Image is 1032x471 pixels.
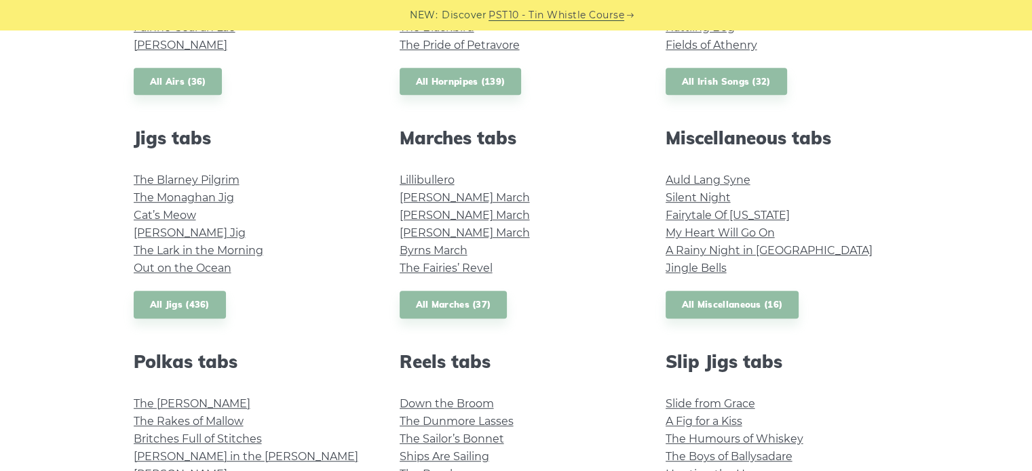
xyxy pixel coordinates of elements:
h2: Jigs tabs [134,127,367,148]
h2: Marches tabs [400,127,633,148]
a: Ships Are Sailing [400,450,489,463]
a: The Pride of Petravore [400,39,520,52]
a: Byrns March [400,244,467,257]
a: The Monaghan Jig [134,191,234,204]
a: The Humours of Whiskey [666,432,803,445]
a: The Boys of Ballysadare [666,450,792,463]
a: All Irish Songs (32) [666,68,787,96]
a: [PERSON_NAME] March [400,191,530,204]
a: Rattling Bog [666,21,735,34]
h2: Miscellaneous tabs [666,127,899,148]
a: All Airs (36) [134,68,223,96]
span: NEW: [410,7,438,23]
a: PST10 - Tin Whistle Course [489,7,624,23]
a: [PERSON_NAME] March [400,226,530,239]
a: Britches Full of Stitches [134,432,262,445]
a: [PERSON_NAME] March [400,209,530,222]
a: The Blackbird [400,21,474,34]
a: The Dunmore Lasses [400,415,514,428]
a: The Lark in the Morning [134,244,263,257]
h2: Reels tabs [400,351,633,372]
span: Discover [442,7,486,23]
a: My Heart Will Go On [666,226,775,239]
a: The Sailor’s Bonnet [400,432,504,445]
a: Fairytale Of [US_STATE] [666,209,790,222]
a: All Miscellaneous (16) [666,291,799,319]
a: Auld Lang Syne [666,173,750,186]
a: A Fig for a Kiss [666,415,742,428]
a: Fields of Athenry [666,39,757,52]
a: Fáinne Geal an Lae [134,21,235,34]
a: [PERSON_NAME] Jig [134,226,246,239]
h2: Polkas tabs [134,351,367,372]
a: [PERSON_NAME] [134,39,227,52]
a: Jingle Bells [666,262,727,274]
a: The [PERSON_NAME] [134,397,250,410]
a: Out on the Ocean [134,262,231,274]
a: All Marches (37) [400,291,508,319]
a: The Blarney Pilgrim [134,173,240,186]
h2: Slip Jigs tabs [666,351,899,372]
a: A Rainy Night in [GEOGRAPHIC_DATA] [666,244,873,257]
a: Silent Night [666,191,731,204]
a: Slide from Grace [666,397,755,410]
a: The Fairies’ Revel [400,262,493,274]
a: [PERSON_NAME] in the [PERSON_NAME] [134,450,358,463]
a: Lillibullero [400,173,455,186]
a: Down the Broom [400,397,494,410]
a: Cat’s Meow [134,209,196,222]
a: All Hornpipes (139) [400,68,522,96]
a: The Rakes of Mallow [134,415,244,428]
a: All Jigs (436) [134,291,226,319]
